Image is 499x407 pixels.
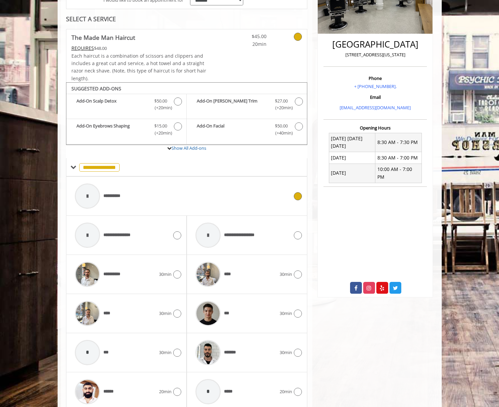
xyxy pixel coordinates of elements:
span: $45.00 [227,33,267,40]
a: Show All Add-ons [171,145,206,151]
span: $50.00 [275,122,288,129]
span: (+40min ) [271,129,291,137]
span: (+20min ) [271,104,291,111]
label: Add-On Eyebrows Shaping [70,122,183,138]
b: Add-On [PERSON_NAME] Trim [197,97,268,112]
div: $48.00 [71,45,207,52]
td: [DATE] [329,164,375,183]
label: Add-On Scalp Detox [70,97,183,113]
span: 30min [280,349,292,356]
h3: Opening Hours [323,125,427,130]
b: Add-On Scalp Detox [76,97,148,112]
div: SELECT A SERVICE [66,16,308,22]
span: 20min [159,388,171,395]
a: [EMAIL_ADDRESS][DOMAIN_NAME] [340,105,411,111]
span: This service needs some Advance to be paid before we block your appointment [71,45,94,51]
span: $50.00 [154,97,167,105]
h3: Email [325,95,425,99]
h2: [GEOGRAPHIC_DATA] [325,39,425,49]
span: Each haircut is a combination of scissors and clippers and includes a great cut and service, a ho... [71,53,206,82]
span: 30min [159,349,171,356]
span: 20min [280,388,292,395]
td: 10:00 AM - 7:00 PM [375,164,422,183]
span: 30min [280,271,292,278]
h3: Phone [325,76,425,81]
b: The Made Man Haircut [71,33,135,42]
a: + [PHONE_NUMBER]. [354,83,397,89]
label: Add-On Beard Trim [190,97,304,113]
td: 8:30 AM - 7:30 PM [375,133,422,152]
span: (+20min ) [151,129,170,137]
span: (+20min ) [151,104,170,111]
span: $27.00 [275,97,288,105]
span: 30min [159,271,171,278]
span: 30min [280,310,292,317]
b: SUGGESTED ADD-ONS [71,85,121,92]
b: Add-On Facial [197,122,268,137]
span: 20min [227,40,267,48]
b: Add-On Eyebrows Shaping [76,122,148,137]
span: 30min [159,310,171,317]
p: [STREET_ADDRESS][US_STATE] [325,51,425,58]
span: $15.00 [154,122,167,129]
td: [DATE] [DATE] [DATE] [329,133,375,152]
div: The Made Man Haircut Add-onS [66,82,308,145]
td: [DATE] [329,152,375,164]
td: 8:30 AM - 7:00 PM [375,152,422,164]
label: Add-On Facial [190,122,304,138]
